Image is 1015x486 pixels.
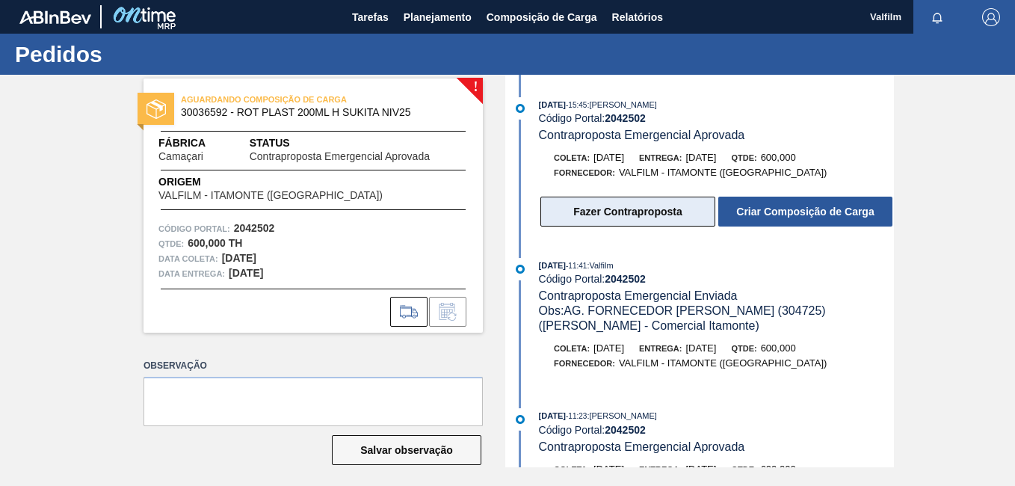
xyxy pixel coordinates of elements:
span: VALFILM - ITAMONTE ([GEOGRAPHIC_DATA]) [619,357,827,369]
span: 600,000 [761,464,796,475]
span: - 15:45 [566,101,587,109]
span: Qtde: [731,153,756,162]
span: [DATE] [593,152,624,163]
span: Camaçari [158,151,203,162]
strong: 2042502 [605,424,646,436]
span: [DATE] [685,464,716,475]
span: Entrega: [639,153,682,162]
img: atual [516,265,525,274]
span: Fornecedor: [554,168,615,177]
span: Data coleta: [158,251,218,266]
span: [DATE] [593,464,624,475]
img: TNhmsLtSVTkK8tSr43FrP2fwEKptu5GPRR3wAAAABJRU5ErkJggg== [19,10,91,24]
span: Composição de Carga [487,8,597,26]
img: Logout [982,8,1000,26]
span: Data entrega: [158,266,225,281]
span: 600,000 [761,152,796,163]
div: Código Portal: [539,424,894,436]
span: Qtde : [158,236,184,251]
span: : [PERSON_NAME] [587,411,657,420]
span: Coleta: [554,344,590,353]
strong: 2042502 [234,222,275,234]
span: Contraproposta Emergencial Aprovada [539,440,745,453]
button: Notificações [913,7,961,28]
span: 30036592 - ROT PLAST 200ML H SUKITA NIV25 [181,107,452,118]
span: [DATE] [539,411,566,420]
span: Qtde: [731,344,756,353]
span: [DATE] [685,152,716,163]
strong: 600,000 TH [188,237,242,249]
span: Coleta: [554,153,590,162]
span: [DATE] [593,342,624,354]
span: Obs: AG. FORNECEDOR [PERSON_NAME] (304725) ([PERSON_NAME] - Comercial Itamonte) [539,304,830,332]
span: Fábrica [158,135,250,151]
span: : Valfilm [587,261,613,270]
span: Relatórios [612,8,663,26]
button: Criar Composição de Carga [718,197,892,227]
strong: [DATE] [229,267,263,279]
span: [DATE] [539,261,566,270]
strong: [DATE] [222,252,256,264]
label: Observação [144,355,483,377]
span: Planejamento [404,8,472,26]
div: Código Portal: [539,112,894,124]
span: Entrega: [639,465,682,474]
span: VALFILM - ITAMONTE ([GEOGRAPHIC_DATA]) [158,190,383,201]
img: atual [516,415,525,424]
span: Código Portal: [158,221,230,236]
button: Fazer Contraproposta [540,197,715,227]
img: status [146,99,166,119]
span: Entrega: [639,344,682,353]
span: - 11:23 [566,412,587,420]
span: Origem [158,174,425,190]
span: Contraproposta Emergencial Aprovada [250,151,430,162]
div: Informar alteração no pedido [429,297,466,327]
span: [DATE] [685,342,716,354]
div: Código Portal: [539,273,894,285]
span: : [PERSON_NAME] [587,100,657,109]
button: Salvar observação [332,435,481,465]
strong: 2042502 [605,112,646,124]
span: Tarefas [352,8,389,26]
span: - 11:41 [566,262,587,270]
span: Coleta: [554,465,590,474]
img: atual [516,104,525,113]
span: AGUARDANDO COMPOSIÇÃO DE CARGA [181,92,390,107]
strong: 2042502 [605,273,646,285]
span: Fornecedor: [554,359,615,368]
span: 600,000 [761,342,796,354]
span: Contraproposta Emergencial Aprovada [539,129,745,141]
span: VALFILM - ITAMONTE ([GEOGRAPHIC_DATA]) [619,167,827,178]
span: Status [250,135,468,151]
span: Qtde: [731,465,756,474]
h1: Pedidos [15,46,280,63]
div: Ir para Composição de Carga [390,297,428,327]
span: Contraproposta Emergencial Enviada [539,289,738,302]
span: [DATE] [539,100,566,109]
